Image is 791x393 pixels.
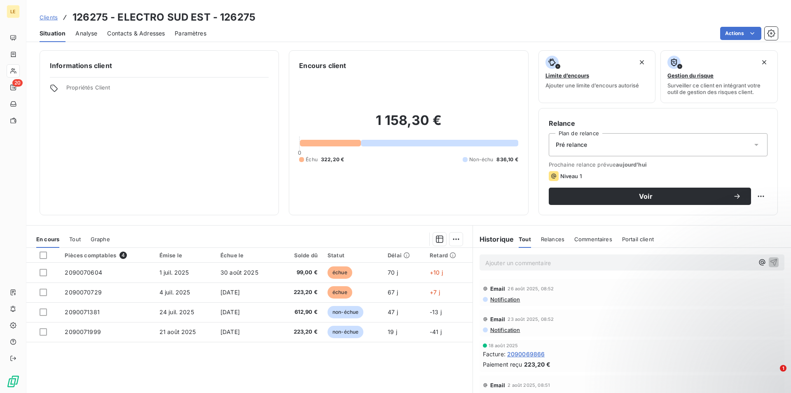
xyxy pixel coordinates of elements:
[40,14,58,21] span: Clients
[388,269,398,276] span: 70 j
[473,234,514,244] h6: Historique
[490,316,505,322] span: Email
[667,82,771,95] span: Surveiller ce client en intégrant votre outil de gestion des risques client.
[283,268,318,277] span: 99,00 €
[65,252,149,259] div: Pièces comptables
[220,328,240,335] span: [DATE]
[556,141,587,149] span: Pré relance
[507,350,545,358] span: 2090069866
[107,29,165,38] span: Contacts & Adresses
[306,156,318,163] span: Échu
[40,29,66,38] span: Situation
[328,286,352,299] span: échue
[574,236,612,242] span: Commentaires
[298,149,301,156] span: 0
[7,5,20,18] div: LE
[496,156,518,163] span: 836,10 €
[489,296,520,303] span: Notification
[50,61,269,71] h6: Informations client
[66,84,269,96] span: Propriétés Client
[220,308,240,315] span: [DATE]
[283,308,318,316] span: 612,90 €
[489,343,518,348] span: 18 août 2025
[299,112,518,137] h2: 1 158,30 €
[159,308,194,315] span: 24 juil. 2025
[220,269,258,276] span: 30 août 2025
[283,252,318,259] div: Solde dû
[559,193,733,200] span: Voir
[508,317,554,322] span: 23 août 2025, 08:52
[538,50,656,103] button: Limite d’encoursAjouter une limite d’encours autorisé
[388,328,397,335] span: 19 j
[65,289,102,296] span: 2090070729
[763,365,783,385] iframe: Intercom live chat
[328,326,363,338] span: non-échue
[159,289,190,296] span: 4 juil. 2025
[75,29,97,38] span: Analyse
[430,252,467,259] div: Retard
[159,252,211,259] div: Émise le
[299,61,346,71] h6: Encours client
[549,118,768,128] h6: Relance
[490,285,505,292] span: Email
[159,328,196,335] span: 21 août 2025
[490,382,505,388] span: Email
[388,308,398,315] span: 47 j
[159,269,189,276] span: 1 juil. 2025
[469,156,493,163] span: Non-échu
[541,236,564,242] span: Relances
[430,308,442,315] span: -13 j
[175,29,206,38] span: Paramètres
[283,328,318,336] span: 223,20 €
[12,79,23,87] span: 20
[720,27,761,40] button: Actions
[545,72,589,79] span: Limite d’encours
[73,10,255,25] h3: 126275 - ELECTRO SUD EST - 126275
[388,289,398,296] span: 67 j
[220,289,240,296] span: [DATE]
[40,13,58,21] a: Clients
[524,360,550,369] span: 223,20 €
[626,313,791,371] iframe: Intercom notifications message
[508,383,550,388] span: 2 août 2025, 08:51
[36,236,59,242] span: En cours
[430,289,440,296] span: +7 j
[780,365,786,372] span: 1
[519,236,531,242] span: Tout
[69,236,81,242] span: Tout
[545,82,639,89] span: Ajouter une limite d’encours autorisé
[7,375,20,388] img: Logo LeanPay
[616,161,647,168] span: aujourd’hui
[483,350,505,358] span: Facture :
[667,72,714,79] span: Gestion du risque
[328,252,378,259] div: Statut
[430,269,443,276] span: +10 j
[91,236,110,242] span: Graphe
[549,161,768,168] span: Prochaine relance prévue
[283,288,318,297] span: 223,20 €
[328,266,352,279] span: échue
[65,269,102,276] span: 2090070604
[430,328,442,335] span: -41 j
[622,236,654,242] span: Portail client
[489,327,520,333] span: Notification
[220,252,273,259] div: Échue le
[388,252,420,259] div: Délai
[65,328,101,335] span: 2090071999
[483,360,522,369] span: Paiement reçu
[119,252,127,259] span: 4
[560,173,582,179] span: Niveau 1
[328,306,363,318] span: non-échue
[508,286,554,291] span: 26 août 2025, 08:52
[660,50,778,103] button: Gestion du risqueSurveiller ce client en intégrant votre outil de gestion des risques client.
[321,156,344,163] span: 322,20 €
[549,188,751,205] button: Voir
[65,308,100,315] span: 2090071381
